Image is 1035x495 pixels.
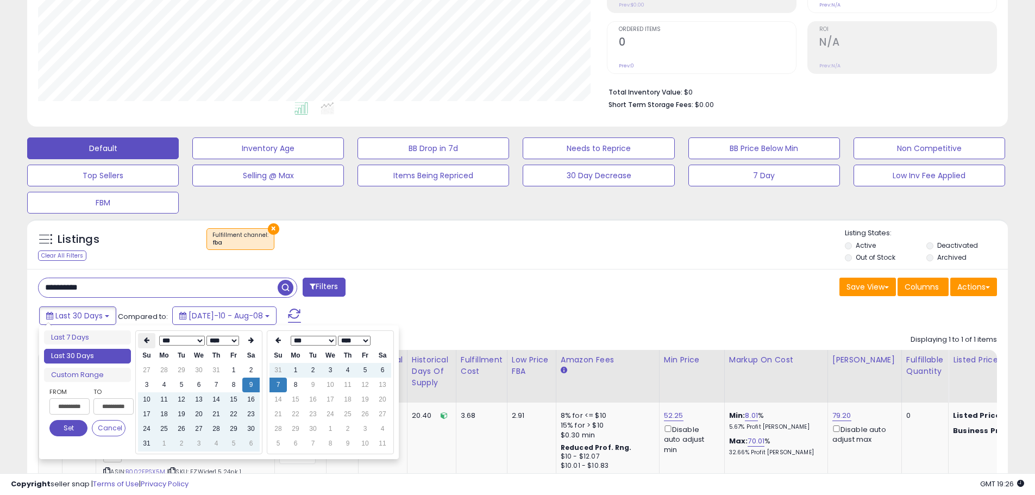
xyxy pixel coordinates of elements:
[189,310,263,321] span: [DATE]-10 - Aug-08
[819,62,840,69] small: Prev: N/A
[38,250,86,261] div: Clear All Filters
[269,363,287,378] td: 31
[225,348,242,363] th: Fr
[225,407,242,422] td: 22
[212,239,268,247] div: fba
[950,278,997,296] button: Actions
[269,348,287,363] th: Su
[322,363,339,378] td: 3
[190,348,208,363] th: We
[190,363,208,378] td: 30
[561,461,651,471] div: $10.01 - $10.83
[155,378,173,392] td: 4
[173,407,190,422] td: 19
[93,479,139,489] a: Terms of Use
[118,311,168,322] span: Compared to:
[208,436,225,451] td: 4
[980,479,1024,489] span: 2025-09-8 19:26 GMT
[609,87,682,97] b: Total Inventory Value:
[304,378,322,392] td: 9
[242,436,260,451] td: 6
[322,407,339,422] td: 24
[303,278,345,297] button: Filters
[27,137,179,159] button: Default
[906,354,944,377] div: Fulfillable Quantity
[619,36,796,51] h2: 0
[374,436,391,451] td: 11
[412,354,451,389] div: Historical Days Of Supply
[287,392,304,407] td: 15
[619,27,796,33] span: Ordered Items
[356,407,374,422] td: 26
[512,411,548,421] div: 2.91
[561,354,655,366] div: Amazon Fees
[138,378,155,392] td: 3
[905,281,939,292] span: Columns
[304,407,322,422] td: 23
[192,137,344,159] button: Inventory Age
[138,392,155,407] td: 10
[242,378,260,392] td: 9
[856,241,876,250] label: Active
[138,407,155,422] td: 17
[561,366,567,375] small: Amazon Fees.
[208,422,225,436] td: 28
[953,425,1013,436] b: Business Price:
[11,479,189,490] div: seller snap | |
[357,137,509,159] button: BB Drop in 7d
[339,407,356,422] td: 25
[287,422,304,436] td: 29
[93,386,126,397] label: To
[322,392,339,407] td: 17
[269,378,287,392] td: 7
[339,348,356,363] th: Th
[339,436,356,451] td: 9
[356,392,374,407] td: 19
[208,378,225,392] td: 7
[619,62,634,69] small: Prev: 0
[242,407,260,422] td: 23
[11,479,51,489] strong: Copyright
[906,411,940,421] div: 0
[49,420,87,436] button: Set
[819,36,996,51] h2: N/A
[287,378,304,392] td: 8
[225,392,242,407] td: 15
[374,363,391,378] td: 6
[839,278,896,296] button: Save View
[192,165,344,186] button: Selling @ Max
[356,422,374,436] td: 3
[322,348,339,363] th: We
[225,436,242,451] td: 5
[461,354,503,377] div: Fulfillment Cost
[304,422,322,436] td: 30
[138,363,155,378] td: 27
[729,410,745,421] b: Min:
[208,363,225,378] td: 31
[356,378,374,392] td: 12
[173,378,190,392] td: 5
[92,420,126,436] button: Cancel
[55,310,103,321] span: Last 30 Days
[304,348,322,363] th: Tu
[287,407,304,422] td: 22
[322,422,339,436] td: 1
[461,411,499,421] div: 3.68
[39,306,116,325] button: Last 30 Days
[937,241,978,250] label: Deactivated
[208,348,225,363] th: Th
[911,335,997,345] div: Displaying 1 to 1 of 1 items
[173,436,190,451] td: 2
[269,436,287,451] td: 5
[729,436,748,446] b: Max:
[356,436,374,451] td: 10
[832,423,893,444] div: Disable auto adjust max
[412,411,448,421] div: 20.40
[242,363,260,378] td: 2
[173,363,190,378] td: 29
[619,2,644,8] small: Prev: $0.00
[155,422,173,436] td: 25
[745,410,758,421] a: 8.01
[856,253,895,262] label: Out of Stock
[609,85,989,98] li: $0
